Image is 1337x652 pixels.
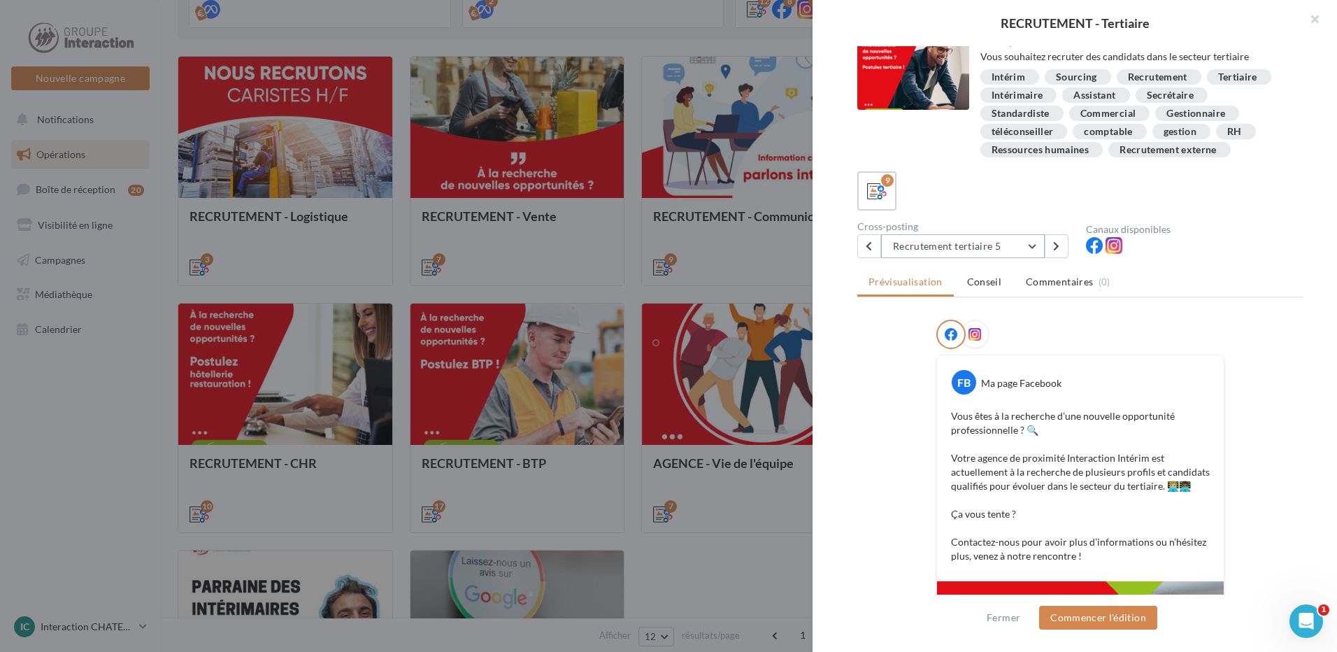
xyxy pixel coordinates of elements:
[980,50,1293,64] div: Vous souhaitez recruter des candidats dans le secteur tertiaire
[1084,127,1132,137] div: comptable
[1099,276,1110,288] span: (0)
[1080,108,1136,119] div: Commercial
[981,609,1026,626] button: Fermer
[1086,225,1303,234] div: Canaux disponibles
[981,376,1061,390] div: Ma page Facebook
[1289,604,1323,638] iframe: Intercom live chat
[1164,127,1196,137] div: gestion
[992,108,1050,119] div: Standardiste
[1056,72,1097,83] div: Sourcing
[992,72,1025,83] div: Intérim
[835,17,1315,29] div: RECRUTEMENT - Tertiaire
[951,409,1210,563] p: Vous êtes à la recherche d’une nouvelle opportunité professionnelle ? 🔍 Votre agence de proximité...
[1026,275,1093,289] span: Commentaires
[980,37,1293,47] div: Description
[1147,90,1194,101] div: Secrétaire
[1073,90,1115,101] div: Assistant
[881,234,1045,258] button: Recrutement tertiaire 5
[1120,145,1217,155] div: Recrutement externe
[1218,72,1257,83] div: Tertiaire
[881,174,894,187] div: 9
[1128,72,1187,83] div: Recrutement
[992,90,1043,101] div: Intérimaire
[992,145,1089,155] div: Ressources humaines
[1318,604,1329,616] span: 1
[857,222,1075,232] div: Cross-posting
[952,370,976,395] div: FB
[1166,108,1225,119] div: Gestionnaire
[1227,127,1242,137] div: RH
[967,276,1001,288] span: Conseil
[1039,606,1157,630] button: Commencer l'édition
[992,127,1054,137] div: téléconseiller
